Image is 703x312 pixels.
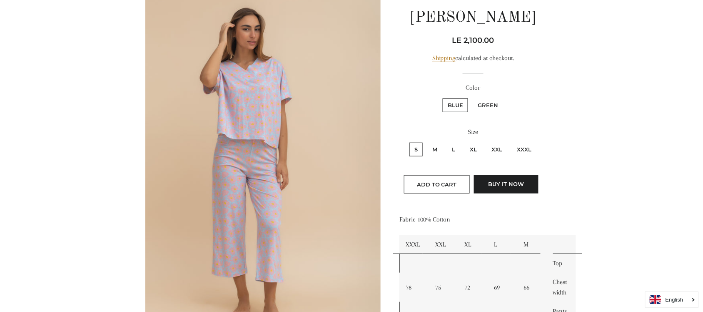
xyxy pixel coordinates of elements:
[399,127,547,137] label: Size
[517,235,547,254] td: M
[399,8,547,28] h1: [PERSON_NAME]
[512,143,536,156] label: XXXL
[427,143,442,156] label: M
[465,143,482,156] label: XL
[399,53,547,63] div: calculated at checkout.
[486,143,507,156] label: XXL
[404,175,470,194] button: Add to Cart
[399,83,547,93] label: Color
[429,273,459,302] td: 75
[399,214,547,225] p: Fabric 100% Cotton
[488,273,517,302] td: 69
[547,273,576,302] td: Chest width
[409,143,423,156] label: S
[459,235,488,254] td: XL
[488,235,517,254] td: L
[432,54,456,62] a: Shipping
[443,98,468,112] label: Blue
[447,143,460,156] label: L
[429,235,459,254] td: XXL
[666,297,683,302] i: English
[399,235,429,254] td: XXXL
[417,181,457,188] span: Add to Cart
[650,295,694,304] a: English
[459,273,488,302] td: 72
[517,273,547,302] td: 66
[452,36,494,45] span: LE 2,100.00
[547,254,576,273] td: Top
[399,273,429,302] td: 78
[473,98,503,112] label: Green
[474,175,538,194] button: Buy it now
